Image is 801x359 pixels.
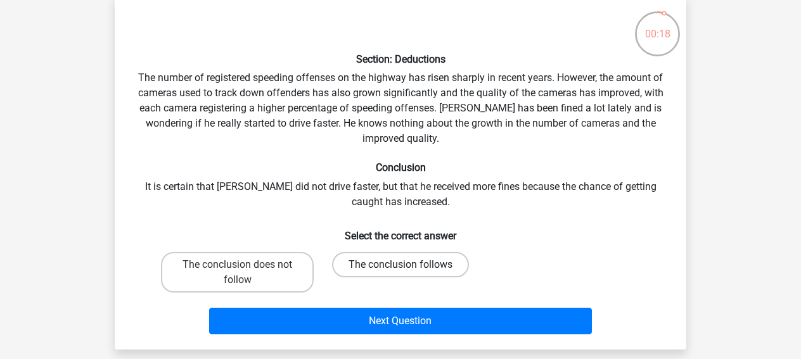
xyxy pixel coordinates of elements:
[135,161,666,173] h6: Conclusion
[135,53,666,65] h6: Section: Deductions
[332,252,469,277] label: The conclusion follows
[120,5,681,339] div: The number of registered speeding offenses on the highway has risen sharply in recent years. Howe...
[135,220,666,242] h6: Select the correct answer
[161,252,314,293] label: The conclusion does not follow
[634,10,681,42] div: 00:18
[209,308,593,334] button: Next Question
